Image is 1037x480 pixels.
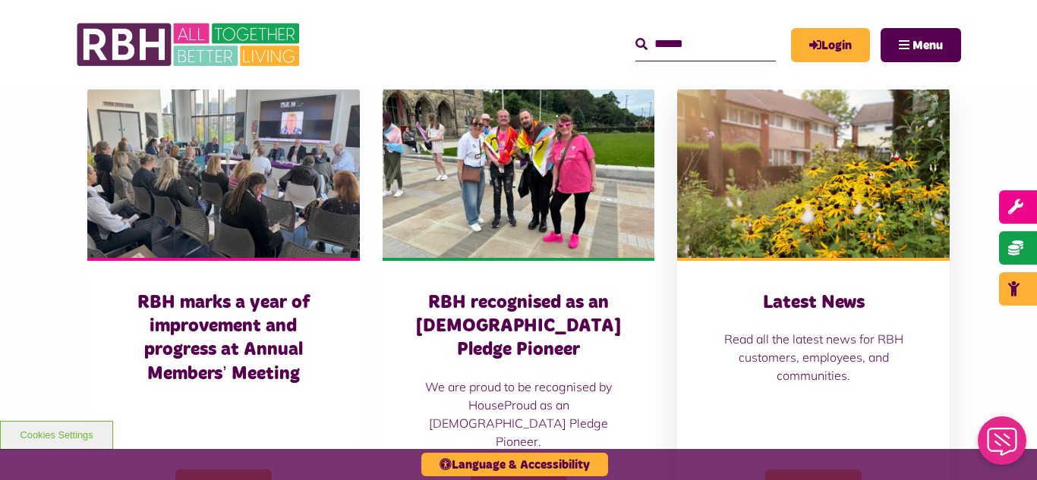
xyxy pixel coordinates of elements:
[708,291,919,315] h3: Latest News
[969,412,1037,480] iframe: Netcall Web Assistant for live chat
[421,453,608,476] button: Language & Accessibility
[413,378,625,450] p: We are proud to be recognised by HouseProud as an [DEMOGRAPHIC_DATA] Pledge Pioneer.
[87,88,360,258] img: Board Meeting
[118,291,329,386] h3: RBH marks a year of improvement and progress at Annual Members’ Meeting
[708,330,919,384] p: Read all the latest news for RBH customers, employees, and communities.
[383,88,655,258] img: RBH customers and colleagues at the Rochdale Pride event outside the town hall
[76,15,304,74] img: RBH
[912,39,943,52] span: Menu
[881,28,961,62] button: Navigation
[791,28,870,62] a: MyRBH
[677,88,950,258] img: SAZ MEDIA RBH HOUSING4
[635,28,776,61] input: Search
[413,291,625,362] h3: RBH recognised as an [DEMOGRAPHIC_DATA] Pledge Pioneer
